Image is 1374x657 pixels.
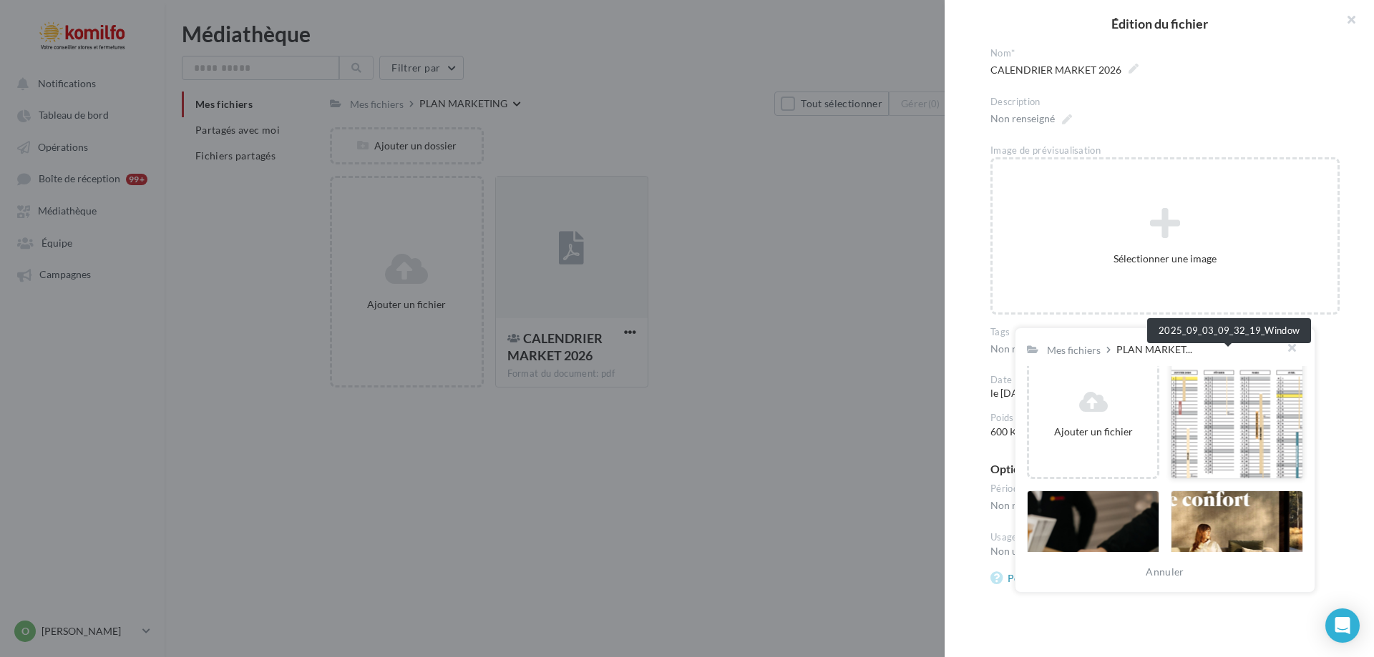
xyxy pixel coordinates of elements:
[990,374,1111,401] div: le [DATE]
[990,531,1340,544] div: Usage autorisé
[990,483,1340,495] div: Période d’utilisation autorisée
[1035,425,1151,439] div: Ajouter un fichier
[1116,342,1192,357] span: PLAN MARKET...
[990,544,1340,558] div: Non utilisable
[990,326,1340,339] div: Tags
[990,144,1340,157] div: Image de prévisualisation
[1047,343,1101,357] div: Mes fichiers
[990,342,1055,356] div: Non renseigné
[990,495,1077,515] span: Non renseignée
[990,463,1093,475] span: Options d'utilisation
[993,252,1338,266] div: Sélectionner une image
[990,60,1139,80] span: CALENDRIER MARKET 2026
[990,96,1340,109] div: Description
[990,412,1099,425] div: Poids du fichier
[1147,318,1311,343] div: 2025_09_03_09_32_19_Window
[990,412,1111,439] div: 600 Ko
[990,570,1279,587] a: Pourquoi certains canaux ou supports n’apparaissent pas
[990,462,1106,479] button: Options d'utilisation
[990,109,1072,129] span: Non renseigné
[990,374,1099,387] div: Date de création
[1325,608,1360,643] div: Open Intercom Messenger
[968,17,1351,30] h2: Édition du fichier
[1140,563,1189,581] button: Annuler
